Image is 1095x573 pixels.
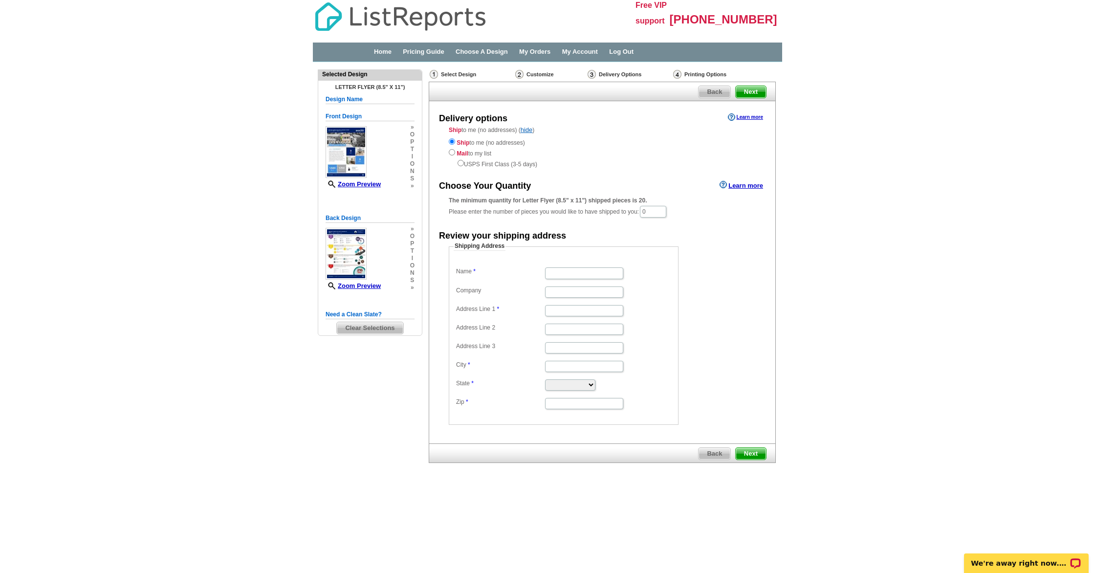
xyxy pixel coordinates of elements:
[410,131,415,138] span: o
[326,84,415,90] h4: Letter Flyer (8.5" x 11")
[410,262,415,269] span: o
[958,542,1095,573] iframe: LiveChat chat widget
[326,126,367,178] img: small-thumb.jpg
[521,126,533,133] a: hide
[318,70,422,79] div: Selected Design
[736,448,766,460] span: Next
[514,69,587,79] div: Customize
[410,247,415,255] span: t
[673,70,681,79] img: Printing Options & Summary
[456,361,544,369] label: City
[515,70,524,79] img: Customize
[326,112,415,121] h5: Front Design
[456,342,544,351] label: Address Line 3
[410,146,415,153] span: t
[439,180,531,193] div: Choose Your Quantity
[456,379,544,388] label: State
[410,160,415,168] span: o
[326,282,381,289] a: Zoom Preview
[699,448,730,460] span: Back
[670,13,777,26] span: [PHONE_NUMBER]
[410,168,415,175] span: n
[410,175,415,182] span: s
[429,69,514,82] div: Select Design
[635,1,667,25] span: Free VIP support
[449,158,756,169] div: USPS First Class (3-5 days)
[728,113,763,121] a: Learn more
[410,233,415,240] span: o
[457,139,469,146] strong: Ship
[562,48,598,55] a: My Account
[410,255,415,262] span: i
[720,181,763,189] a: Learn more
[736,86,766,98] span: Next
[410,138,415,146] span: p
[449,196,756,219] div: Please enter the number of pieces you would like to have shipped to you:
[454,242,505,251] legend: Shipping Address
[456,48,508,55] a: Choose A Design
[449,127,461,133] strong: Ship
[410,240,415,247] span: p
[374,48,392,55] a: Home
[439,230,566,242] div: Review your shipping address
[699,86,730,98] span: Back
[456,267,544,276] label: Name
[439,112,507,125] div: Delivery options
[449,196,756,205] div: The minimum quantity for Letter Flyer (8.5" x 11") shipped pieces is 20.
[410,277,415,284] span: s
[456,305,544,313] label: Address Line 1
[457,150,468,157] strong: Mail
[519,48,550,55] a: My Orders
[449,136,756,169] div: to me (no addresses) to my list
[410,284,415,291] span: »
[609,48,634,55] a: Log Out
[588,70,596,79] img: Delivery Options
[326,310,415,319] h5: Need a Clean Slate?
[587,69,672,82] div: Delivery Options
[430,70,438,79] img: Select Design
[326,214,415,223] h5: Back Design
[410,182,415,190] span: »
[456,398,544,406] label: Zip
[326,180,381,188] a: Zoom Preview
[326,228,367,280] img: small-thumb.jpg
[429,126,775,169] div: to me (no addresses) ( )
[410,225,415,233] span: »
[698,86,731,98] a: Back
[410,153,415,160] span: i
[403,48,444,55] a: Pricing Guide
[410,124,415,131] span: »
[326,95,415,104] h5: Design Name
[456,286,544,295] label: Company
[410,269,415,277] span: n
[456,324,544,332] label: Address Line 2
[698,447,731,460] a: Back
[672,69,759,79] div: Printing Options
[337,322,403,334] span: Clear Selections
